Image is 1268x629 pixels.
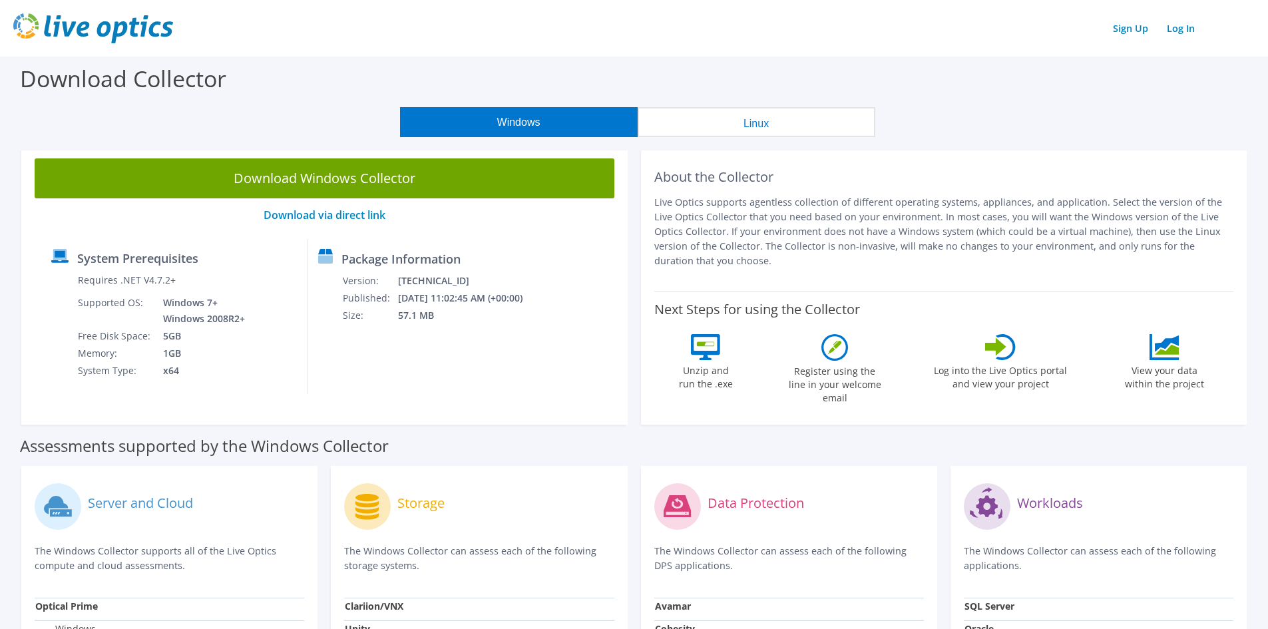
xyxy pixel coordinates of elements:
td: Free Disk Space: [77,327,153,345]
strong: Optical Prime [35,600,98,612]
strong: SQL Server [964,600,1014,612]
td: 5GB [153,327,248,345]
label: Log into the Live Optics portal and view your project [933,360,1068,391]
button: Linux [638,107,875,137]
td: Size: [342,307,397,324]
label: Storage [397,497,445,510]
label: System Prerequisites [77,252,198,265]
button: Windows [400,107,638,137]
label: Server and Cloud [88,497,193,510]
label: Workloads [1017,497,1083,510]
p: Live Optics supports agentless collection of different operating systems, appliances, and applica... [654,195,1234,268]
td: Published: [342,290,397,307]
td: [TECHNICAL_ID] [397,272,540,290]
td: Supported OS: [77,294,153,327]
label: Assessments supported by the Windows Collector [20,439,389,453]
label: Download Collector [20,63,226,94]
td: Version: [342,272,397,290]
label: Register using the line in your welcome email [785,361,885,405]
td: Windows 7+ Windows 2008R2+ [153,294,248,327]
p: The Windows Collector can assess each of the following applications. [964,544,1233,573]
h2: About the Collector [654,169,1234,185]
td: Memory: [77,345,153,362]
label: Package Information [341,252,461,266]
img: live_optics_svg.svg [13,13,173,43]
td: x64 [153,362,248,379]
td: 1GB [153,345,248,362]
label: Next Steps for using the Collector [654,302,860,317]
a: Download via direct link [264,208,385,222]
p: The Windows Collector supports all of the Live Optics compute and cloud assessments. [35,544,304,573]
label: View your data within the project [1116,360,1212,391]
a: Log In [1160,19,1201,38]
strong: Clariion/VNX [345,600,403,612]
strong: Avamar [655,600,691,612]
label: Requires .NET V4.7.2+ [78,274,176,287]
label: Unzip and run the .exe [675,360,736,391]
a: Download Windows Collector [35,158,614,198]
td: 57.1 MB [397,307,540,324]
td: [DATE] 11:02:45 AM (+00:00) [397,290,540,307]
p: The Windows Collector can assess each of the following storage systems. [344,544,614,573]
a: Sign Up [1106,19,1155,38]
td: System Type: [77,362,153,379]
p: The Windows Collector can assess each of the following DPS applications. [654,544,924,573]
label: Data Protection [708,497,804,510]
